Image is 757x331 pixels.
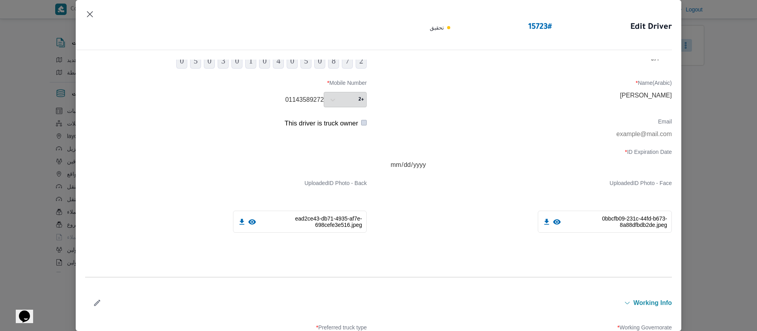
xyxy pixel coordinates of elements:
[430,21,444,34] p: تحقيق
[233,211,367,233] div: ead2ce43-db71-4935-af7e-698cefe3e516.jpeg
[390,118,672,131] label: Email
[430,9,672,46] div: Edit Driver
[390,80,672,92] label: Name(Arabic)
[85,96,324,103] input: 0100000000
[8,299,33,323] iframe: chat widget
[390,131,672,138] input: example@mail.com
[390,149,672,161] label: ID Expiration Date
[538,211,672,233] div: 0bbcfb09-231c-44fd-b673-8a88dfbdb2de.jpeg
[109,300,672,306] button: working Info
[85,80,367,92] label: Mobile Number
[528,21,552,34] span: 15723 #
[285,120,358,127] label: This driver is truck owner
[634,300,672,306] span: working Info
[390,92,672,99] input: مثال: محمد أحمد محمود
[85,9,95,19] button: Closes this modal window
[390,161,672,169] input: DD/MM/YYY
[610,180,672,192] label: Uploaded ID Photo - Face
[304,180,367,192] label: Uploaded ID Photo - Back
